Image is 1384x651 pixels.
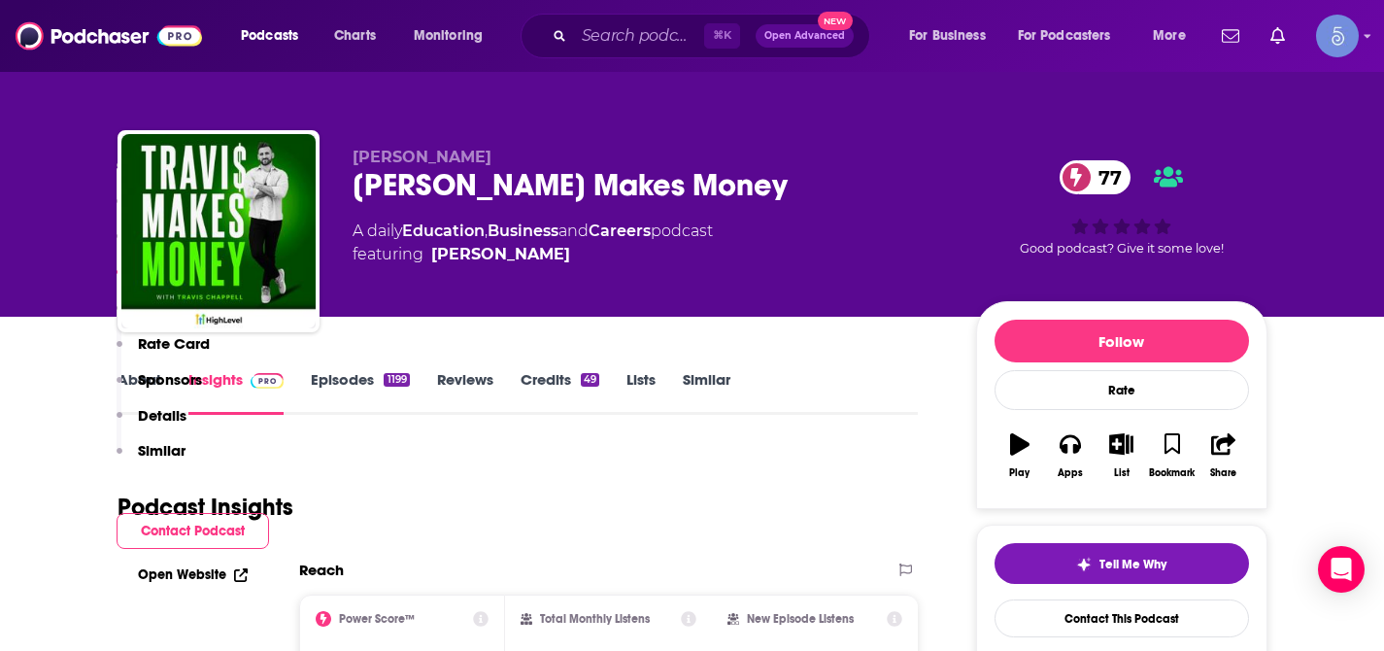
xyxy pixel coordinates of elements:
[1060,160,1131,194] a: 77
[1263,19,1293,52] a: Show notifications dropdown
[1076,557,1092,572] img: tell me why sparkle
[1210,467,1236,479] div: Share
[353,148,491,166] span: [PERSON_NAME]
[241,22,298,50] span: Podcasts
[558,222,589,240] span: and
[995,320,1249,362] button: Follow
[117,370,202,406] button: Sponsors
[976,148,1267,268] div: 77Good podcast? Give it some love!
[1198,421,1248,491] button: Share
[683,370,730,415] a: Similar
[1114,467,1130,479] div: List
[16,17,202,54] img: Podchaser - Follow, Share and Rate Podcasts
[818,12,853,30] span: New
[909,22,986,50] span: For Business
[138,441,186,460] p: Similar
[1096,421,1146,491] button: List
[138,370,202,389] p: Sponsors
[1139,20,1210,51] button: open menu
[299,561,344,579] h2: Reach
[227,20,323,51] button: open menu
[1018,22,1111,50] span: For Podcasters
[995,370,1249,410] div: Rate
[1316,15,1359,57] button: Show profile menu
[1147,421,1198,491] button: Bookmark
[764,31,845,41] span: Open Advanced
[895,20,1010,51] button: open menu
[138,406,186,425] p: Details
[117,441,186,477] button: Similar
[1009,467,1030,479] div: Play
[138,566,248,583] a: Open Website
[334,22,376,50] span: Charts
[485,222,488,240] span: ,
[402,222,485,240] a: Education
[995,600,1249,637] a: Contact This Podcast
[121,134,316,328] img: Travis Makes Money
[117,406,186,442] button: Details
[1318,546,1365,593] div: Open Intercom Messenger
[437,370,493,415] a: Reviews
[704,23,740,49] span: ⌘ K
[540,612,650,626] h2: Total Monthly Listens
[1045,421,1096,491] button: Apps
[117,513,269,549] button: Contact Podcast
[1316,15,1359,57] span: Logged in as Spiral5-G1
[384,373,409,387] div: 1199
[414,22,483,50] span: Monitoring
[995,543,1249,584] button: tell me why sparkleTell Me Why
[1005,20,1139,51] button: open menu
[521,370,599,415] a: Credits49
[626,370,656,415] a: Lists
[1058,467,1083,479] div: Apps
[1079,160,1131,194] span: 77
[488,222,558,240] a: Business
[581,373,599,387] div: 49
[1214,19,1247,52] a: Show notifications dropdown
[995,421,1045,491] button: Play
[1149,467,1195,479] div: Bookmark
[311,370,409,415] a: Episodes1199
[1099,557,1166,572] span: Tell Me Why
[353,243,713,266] span: featuring
[353,220,713,266] div: A daily podcast
[747,612,854,626] h2: New Episode Listens
[1153,22,1186,50] span: More
[1316,15,1359,57] img: User Profile
[321,20,388,51] a: Charts
[589,222,651,240] a: Careers
[339,612,415,626] h2: Power Score™
[431,243,570,266] a: Travis Chappell
[1020,241,1224,256] span: Good podcast? Give it some love!
[756,24,854,48] button: Open AdvancedNew
[574,20,704,51] input: Search podcasts, credits, & more...
[400,20,508,51] button: open menu
[539,14,889,58] div: Search podcasts, credits, & more...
